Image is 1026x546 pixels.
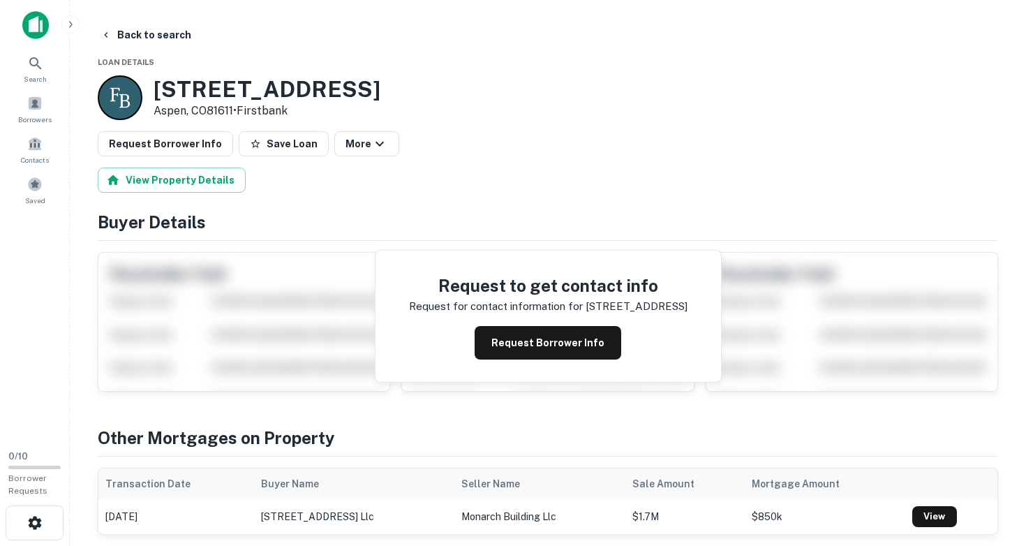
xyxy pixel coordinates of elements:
[956,434,1026,501] iframe: Chat Widget
[98,131,233,156] button: Request Borrower Info
[4,171,66,209] a: Saved
[22,11,49,39] img: capitalize-icon.png
[454,499,625,534] td: monarch building llc
[625,499,745,534] td: $1.7M
[475,326,621,360] button: Request Borrower Info
[254,499,454,534] td: [STREET_ADDRESS] llc
[745,499,905,534] td: $850k
[254,468,454,499] th: Buyer Name
[98,468,254,499] th: Transaction Date
[454,468,625,499] th: Seller Name
[625,468,745,499] th: Sale Amount
[18,114,52,125] span: Borrowers
[98,425,998,450] h4: Other Mortgages on Property
[409,298,583,315] p: Request for contact information for
[745,468,905,499] th: Mortgage Amount
[24,73,47,84] span: Search
[154,76,380,103] h3: [STREET_ADDRESS]
[98,58,154,66] span: Loan Details
[586,298,687,315] p: [STREET_ADDRESS]
[4,90,66,128] a: Borrowers
[8,451,28,462] span: 0 / 10
[98,499,254,534] td: [DATE]
[98,209,998,235] h4: Buyer Details
[237,104,288,117] a: Firstbank
[912,506,957,527] a: View
[25,195,45,206] span: Saved
[8,473,47,496] span: Borrower Requests
[98,168,246,193] button: View Property Details
[95,22,197,47] button: Back to search
[4,131,66,168] a: Contacts
[409,273,687,298] h4: Request to get contact info
[4,50,66,87] a: Search
[239,131,329,156] button: Save Loan
[154,103,380,119] p: Aspen, CO81611 •
[334,131,399,156] button: More
[21,154,49,165] span: Contacts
